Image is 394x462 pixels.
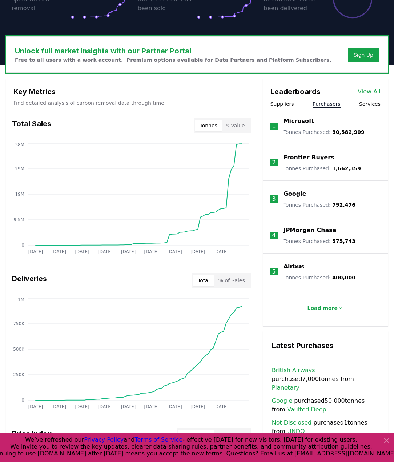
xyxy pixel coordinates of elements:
button: Tonnes [195,120,221,131]
p: 3 [272,195,276,203]
tspan: 500K [13,347,25,352]
button: Sign Up [348,48,379,62]
a: Planetary [272,383,299,392]
tspan: 1M [18,297,24,302]
a: UNDO [287,427,305,436]
span: purchased 7,000 tonnes from [272,366,379,392]
button: Services [359,100,381,108]
span: purchased 50,000 tonnes from [272,397,379,414]
button: Aggregate [214,430,249,441]
p: Find detailed analysis of carbon removal data through time. [13,99,249,107]
span: 1,662,359 [332,166,361,171]
p: 1 [272,122,276,131]
p: Tonnes Purchased : [284,201,355,208]
tspan: [DATE] [214,249,229,254]
button: $ Value [222,120,249,131]
button: % of Sales [214,275,249,286]
button: By Method [178,430,214,441]
p: Tonnes Purchased : [284,274,355,281]
button: Purchasers [313,100,341,108]
span: 400,000 [332,275,355,280]
h3: Latest Purchases [272,340,379,351]
a: View All [358,87,381,96]
a: British Airways [272,366,315,375]
a: Vaulted Deep [287,405,326,414]
a: Google [284,190,306,198]
tspan: 750K [13,321,25,326]
tspan: 0 [21,243,24,248]
span: 30,582,909 [332,129,365,135]
tspan: 250K [13,372,25,377]
tspan: [DATE] [190,404,205,409]
h3: Leaderboards [270,86,321,97]
h3: Total Sales [12,118,51,133]
tspan: 38M [15,142,24,147]
tspan: [DATE] [98,404,113,409]
a: Not Disclosed [272,418,312,427]
h3: Unlock full market insights with our Partner Portal [15,45,331,56]
tspan: [DATE] [190,249,205,254]
button: Load more [302,301,350,315]
tspan: [DATE] [98,249,113,254]
tspan: [DATE] [28,404,43,409]
a: Sign Up [354,51,373,59]
h3: Price Index [12,428,52,443]
span: 575,743 [332,238,355,244]
h3: Deliveries [12,273,47,288]
p: Tonnes Purchased : [284,128,365,136]
p: 4 [272,231,276,240]
p: Tonnes Purchased : [284,165,361,172]
button: Suppliers [270,100,294,108]
tspan: 9.5M [14,217,24,222]
tspan: [DATE] [51,249,66,254]
tspan: 19M [15,192,24,197]
tspan: 29M [15,166,24,171]
p: 5 [272,267,276,276]
a: Microsoft [284,117,314,126]
tspan: [DATE] [144,249,159,254]
span: 792,476 [332,202,355,208]
tspan: [DATE] [75,249,89,254]
tspan: [DATE] [214,404,229,409]
tspan: [DATE] [167,249,182,254]
h3: Key Metrics [13,86,249,97]
a: Google [272,397,292,405]
a: JPMorgan Chase [284,226,337,235]
p: 2 [272,158,276,167]
a: Airbus [284,262,305,271]
tspan: [DATE] [75,404,89,409]
tspan: [DATE] [121,404,136,409]
tspan: [DATE] [28,249,43,254]
tspan: [DATE] [167,404,182,409]
tspan: [DATE] [144,404,159,409]
tspan: [DATE] [121,249,136,254]
p: Load more [307,304,338,312]
tspan: 0 [21,398,24,403]
span: purchased 1 tonnes from [272,418,379,436]
tspan: [DATE] [51,404,66,409]
p: Tonnes Purchased : [284,238,355,245]
p: Free to all users with a work account. Premium options available for Data Partners and Platform S... [15,56,331,64]
a: Frontier Buyers [284,153,334,162]
button: Total [193,275,214,286]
